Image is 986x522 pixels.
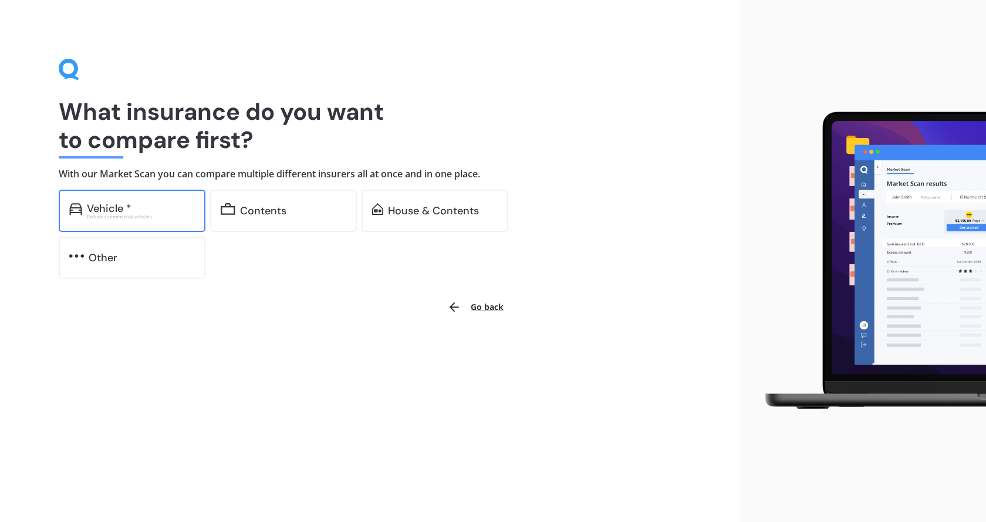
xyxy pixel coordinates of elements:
div: Contents [240,205,286,217]
button: Go back [440,293,511,321]
div: Excludes commercial vehicles [87,214,195,219]
div: Other [89,252,117,264]
div: Vehicle * [87,203,131,214]
h4: With our Market Scan you can compare multiple different insurers all at once and in one place. [59,168,681,180]
h1: What insurance do you want to compare first? [59,97,681,154]
img: car.f15378c7a67c060ca3f3.svg [69,203,82,215]
img: home-and-contents.b802091223b8502ef2dd.svg [372,203,383,215]
img: other.81dba5aafe580aa69f38.svg [69,250,84,262]
img: laptop.webp [749,105,986,416]
div: House & Contents [388,205,479,217]
img: content.01f40a52572271636b6f.svg [221,203,235,215]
